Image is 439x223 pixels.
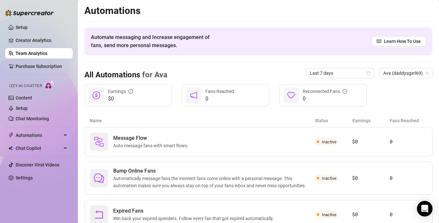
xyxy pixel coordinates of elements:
div: Earnings [108,88,133,95]
span: rollback [94,209,104,220]
span: 0 [303,95,347,103]
span: Automations [16,130,62,140]
a: Setup [16,106,28,111]
span: Inactive [322,176,336,181]
article: Name [90,117,315,124]
span: thunderbolt [8,133,14,138]
span: Bump Online Fans [113,167,315,175]
span: Message Flow [113,134,191,142]
a: Learn How To Use [372,36,426,46]
span: for Ava [140,70,167,79]
article: Status [315,117,352,124]
div: Open Intercom Messenger [417,201,433,216]
article: 0 [390,174,427,182]
span: Inactive [322,212,336,217]
article: 0 [390,138,427,146]
article: Earnings [352,117,390,124]
span: Chat Copilot [16,143,62,153]
span: Fans Reached [205,89,234,94]
img: Chat Copilot [8,146,13,151]
span: Expired Fans [113,207,276,215]
article: $0 [352,174,389,182]
span: info-circle [343,89,347,94]
span: Learn How To Use [384,38,421,45]
img: svg%3e [94,137,104,147]
span: $0 [108,95,133,103]
span: comment [94,173,104,183]
span: Auto-message fans with smart flows. [113,142,191,149]
article: Fans Reached [390,117,427,124]
h2: Automations [84,5,433,17]
a: Content [16,95,32,100]
a: Setup [16,25,28,30]
span: read [377,39,381,44]
article: $0 [352,211,389,218]
a: Chat Monitoring [16,116,49,121]
span: Last 7 days [310,68,370,78]
div: Reconnected Fans [303,88,347,95]
a: Team Analytics [16,51,47,56]
span: calendar [367,71,371,75]
span: Inactive [322,139,336,144]
a: Purchase Subscription [16,64,62,69]
span: 0 [205,95,234,103]
img: AI Chatter [44,80,55,90]
span: Automate messaging and Increase engagement of fans, send more personal messages. [91,33,216,49]
span: Ava (daddysgxrl69) [383,68,429,78]
a: Discover Viral Videos [16,162,59,167]
span: Win back your expired spenders. Follow every fan that got expired automatically. [113,215,276,222]
article: 0 [390,211,427,218]
img: logo-BBDzfeDw.svg [5,10,54,16]
span: Izzy AI Chatter [9,83,42,89]
h3: All Automations [84,70,167,80]
article: $0 [352,138,389,146]
span: notification [190,91,198,99]
span: info-circle [128,89,133,94]
a: Creator Analytics [16,35,67,46]
span: dollar [92,91,100,99]
span: Automatically message fans the moment fans come online with a personal message. This automation m... [113,175,315,189]
span: heart [287,91,295,99]
span: team [425,71,429,75]
a: Settings [16,175,33,180]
